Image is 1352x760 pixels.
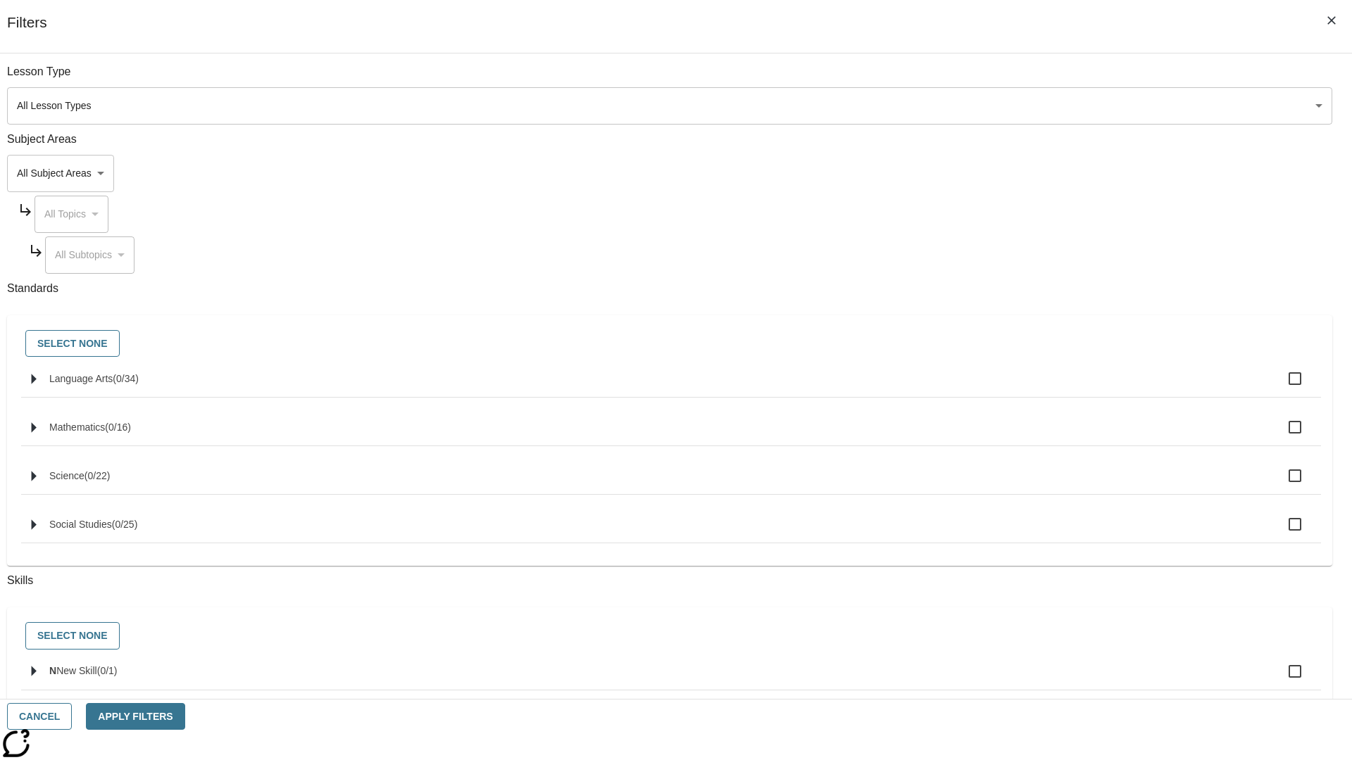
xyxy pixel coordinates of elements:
[105,422,131,433] span: 0 standards selected/16 standards in group
[7,703,72,730] button: Cancel
[25,622,120,650] button: Select None
[7,155,114,192] div: Select a Subject Area
[7,64,1332,80] p: Lesson Type
[7,132,1332,148] p: Subject Areas
[49,519,112,530] span: Social Studies
[86,703,184,730] button: Apply Filters
[49,470,84,481] span: Science
[25,330,120,357] button: Select None
[49,422,105,433] span: Mathematics
[113,373,139,384] span: 0 standards selected/34 standards in group
[49,373,113,384] span: Language Arts
[97,665,118,676] span: 0 skills selected/1 skills in group
[7,87,1332,125] div: Select a lesson type
[18,327,1321,361] div: Select standards
[45,236,134,274] div: Select a Subject Area
[84,470,111,481] span: 0 standards selected/22 standards in group
[49,665,56,676] span: N
[56,665,97,676] span: New Skill
[7,573,1332,589] p: Skills
[7,281,1332,297] p: Standards
[35,196,108,233] div: Select a Subject Area
[1317,6,1346,35] button: Close Filters side menu
[7,14,47,53] h1: Filters
[112,519,138,530] span: 0 standards selected/25 standards in group
[21,360,1321,555] ul: Select standards
[18,619,1321,653] div: Select skills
